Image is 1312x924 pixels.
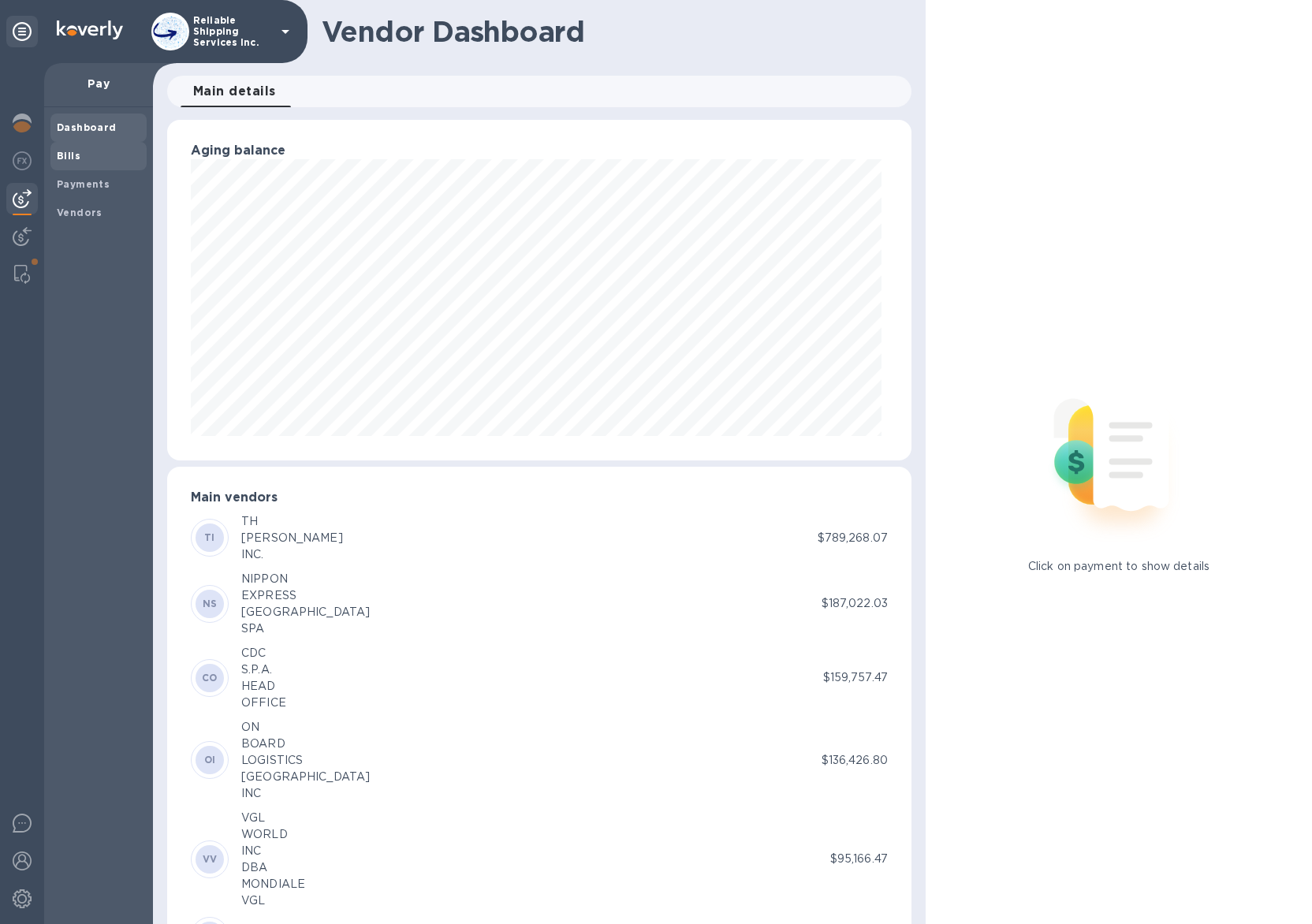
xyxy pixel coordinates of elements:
div: TH [241,513,343,530]
div: SPA [241,620,370,637]
b: OI [204,754,216,766]
span: Main details [193,80,276,102]
div: DBA [241,859,305,876]
div: BOARD [241,736,370,752]
p: $187,022.03 [822,595,888,612]
div: INC [241,843,305,859]
p: $789,268.07 [818,530,888,546]
div: MONDIALE [241,876,305,892]
div: Unpin categories [6,16,38,47]
p: $159,757.47 [823,669,888,686]
div: [GEOGRAPHIC_DATA] [241,604,370,620]
div: ON [241,719,370,736]
div: INC [241,785,370,802]
b: Bills [57,150,80,162]
p: $95,166.47 [830,851,888,867]
div: NIPPON [241,571,370,587]
b: VV [203,853,218,865]
img: Foreign exchange [13,151,32,170]
b: TI [204,531,215,543]
h3: Aging balance [191,143,888,158]
div: VGL [241,810,305,826]
b: Dashboard [57,121,117,133]
p: Pay [57,76,140,91]
img: Logo [57,20,123,39]
div: WORLD [241,826,305,843]
p: $136,426.80 [822,752,888,769]
div: [PERSON_NAME] [241,530,343,546]
b: Vendors [57,207,102,218]
div: LOGISTICS [241,752,370,769]
div: S.P.A. [241,661,286,678]
div: CDC [241,645,286,661]
h3: Main vendors [191,490,888,505]
b: NS [203,598,218,609]
div: EXPRESS [241,587,370,604]
div: VGL [241,892,305,909]
p: Reliable Shipping Services Inc. [193,15,272,48]
b: Payments [57,178,110,190]
div: INC. [241,546,343,563]
div: HEAD [241,678,286,695]
div: OFFICE [241,695,286,711]
p: Click on payment to show details [1028,558,1209,575]
div: [GEOGRAPHIC_DATA] [241,769,370,785]
h1: Vendor Dashboard [322,15,900,48]
b: CO [202,672,218,684]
